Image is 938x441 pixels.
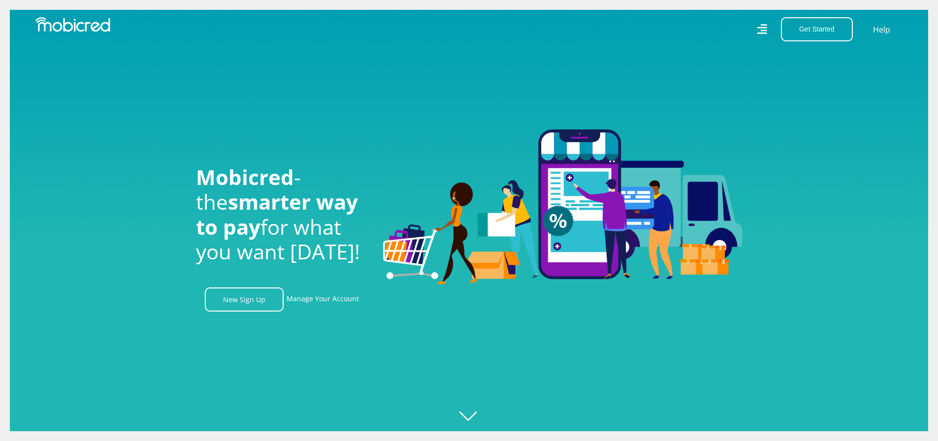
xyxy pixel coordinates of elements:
span: smarter way to pay [196,188,358,240]
a: New Sign Up [205,287,284,312]
button: Get Started [781,17,853,41]
a: Help [873,23,891,36]
span: Mobicred [196,163,294,191]
a: Manage Your Account [287,287,359,312]
h1: - the for what you want [DATE]! [196,165,368,264]
img: Welcome to Mobicred [383,129,743,285]
img: Mobicred [35,17,110,32]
